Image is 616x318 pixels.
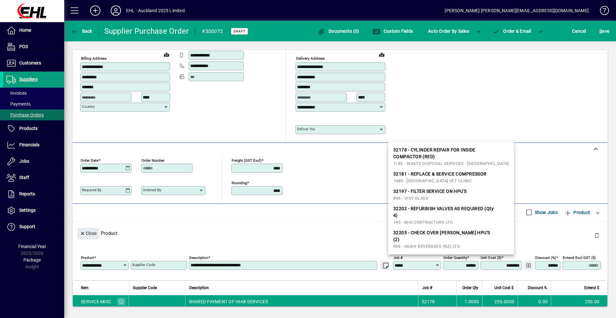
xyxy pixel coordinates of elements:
div: EHL - Auckland 2025 Limited [126,5,185,16]
span: 846 - VISY GLASS [393,196,428,201]
span: 32205 - CHECK OVER [PERSON_NAME] HPU'S (2) [393,229,496,243]
span: 32178 - CYLINDER REPAIR FOR INSIDE COMPACTOR (RED) [393,147,496,160]
span: Supplier Code [133,284,157,291]
a: Home [3,22,64,39]
span: Package [23,257,41,262]
mat-label: Deliver via [297,127,315,131]
mat-label: Job # [393,255,403,260]
a: Support [3,219,64,235]
span: Customers [19,60,41,65]
span: Close [80,228,97,239]
a: Jobs [3,153,64,169]
mat-label: Order Quantity [443,255,467,260]
mat-label: Rounding [232,180,247,185]
span: 32178 [422,298,435,305]
mat-label: Country [82,104,95,109]
span: Products [19,126,38,131]
button: Delete [589,228,604,243]
span: 32197 - FILTER SERVICE ON HPU'S [393,188,467,195]
button: Product [561,207,593,218]
mat-label: Ordered by [143,188,161,192]
a: Customers [3,55,64,71]
div: [PERSON_NAME] [PERSON_NAME][EMAIL_ADDRESS][DOMAIN_NAME] [445,5,589,16]
mat-label: Unit Cost ($) [481,255,501,260]
span: Back [71,29,92,34]
td: 250.00 [551,295,607,308]
div: Product [73,221,608,245]
mat-label: Required by [82,188,101,192]
mat-label: Product [81,255,94,260]
a: Invoices [3,88,64,99]
span: Staff [19,175,29,180]
mat-label: Order number [141,158,165,162]
span: 1182 - WASTE DISPOSAL SERVICES - [GEOGRAPHIC_DATA] [393,161,509,166]
span: ave [599,26,609,36]
a: Payments [3,99,64,109]
button: Documents (0) [316,25,361,37]
mat-option: 32202 - REFURBISH VALVES AS REQUIRED (Qty 4) [388,203,514,228]
span: Draft [234,29,245,33]
span: Purchase Orders [6,112,44,117]
span: Home [19,28,31,33]
button: Auto Order By Sales [425,25,472,37]
app-page-header-button: Back [64,25,99,37]
td: 250.0000 [482,295,518,308]
button: Back [69,25,94,37]
a: Reports [3,186,64,202]
span: Financials [19,142,39,147]
span: Auto Order By Sales [428,26,469,36]
mat-label: Discount (%) [535,255,556,260]
span: 32207 - REFURBISH /SERVICE HPU INSIDE COMPACTOR [393,254,496,267]
label: Show Jobs [534,209,558,216]
app-page-header-button: Close [76,230,101,236]
a: Financials [3,137,64,153]
span: Financial Year [18,244,46,249]
span: Support [19,224,35,229]
a: Knowledge Base [595,1,608,22]
span: Custom Fields [372,29,413,34]
span: POS [19,44,28,49]
mat-label: Description [189,255,208,260]
a: View on map [377,49,387,60]
div: #300072 [202,26,223,37]
span: 145 - BHS CONTRACTORS LTD [393,220,453,225]
mat-option: 32197 - FILTER SERVICE ON HPU'S [388,186,514,203]
span: Reports [19,191,35,196]
div: Supplier Purchase Order [104,26,189,36]
span: Jobs [19,159,29,164]
span: Extend $ [584,284,599,291]
button: Add [85,5,106,16]
mat-label: Extend excl GST ($) [563,255,596,260]
span: Description [189,284,209,291]
a: Purchase Orders [3,109,64,120]
button: Change Price Levels [524,261,533,270]
span: Payments [6,101,30,107]
td: 0.00 [518,295,551,308]
mat-label: Freight (GST excl) [232,158,261,162]
a: POS [3,39,64,55]
a: View on map [161,49,172,60]
a: Products [3,121,64,137]
button: Order & Email [489,25,535,37]
span: Documents (0) [318,29,359,34]
span: Job # [422,284,432,291]
span: 32181 - REPLACE & SERVICE COMPRESSOR [393,171,487,177]
span: Item [81,284,89,291]
span: Product [564,207,590,218]
span: 1485 - [GEOGRAPHIC_DATA] VET CLINIC [393,178,472,183]
button: Close [77,228,99,239]
button: Profile [106,5,126,16]
button: Cancel [570,25,588,37]
mat-option: 32181 - REPLACE & SERVICE COMPRESSOR [388,169,514,186]
span: Order Qty [462,284,478,291]
button: Custom Fields [371,25,415,37]
span: 606 - ASAHI BEVERAGES (NZ) LTD [393,244,460,249]
a: Settings [3,202,64,219]
span: Order & Email [492,29,531,34]
div: SERVICE-MISC [81,298,111,305]
span: Suppliers [19,77,38,82]
button: Save [598,25,611,37]
span: Settings [19,208,36,213]
mat-option: 32178 - CYLINDER REPAIR FOR INSIDE COMPACTOR (RED) [388,145,514,169]
span: Invoices [6,90,27,96]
